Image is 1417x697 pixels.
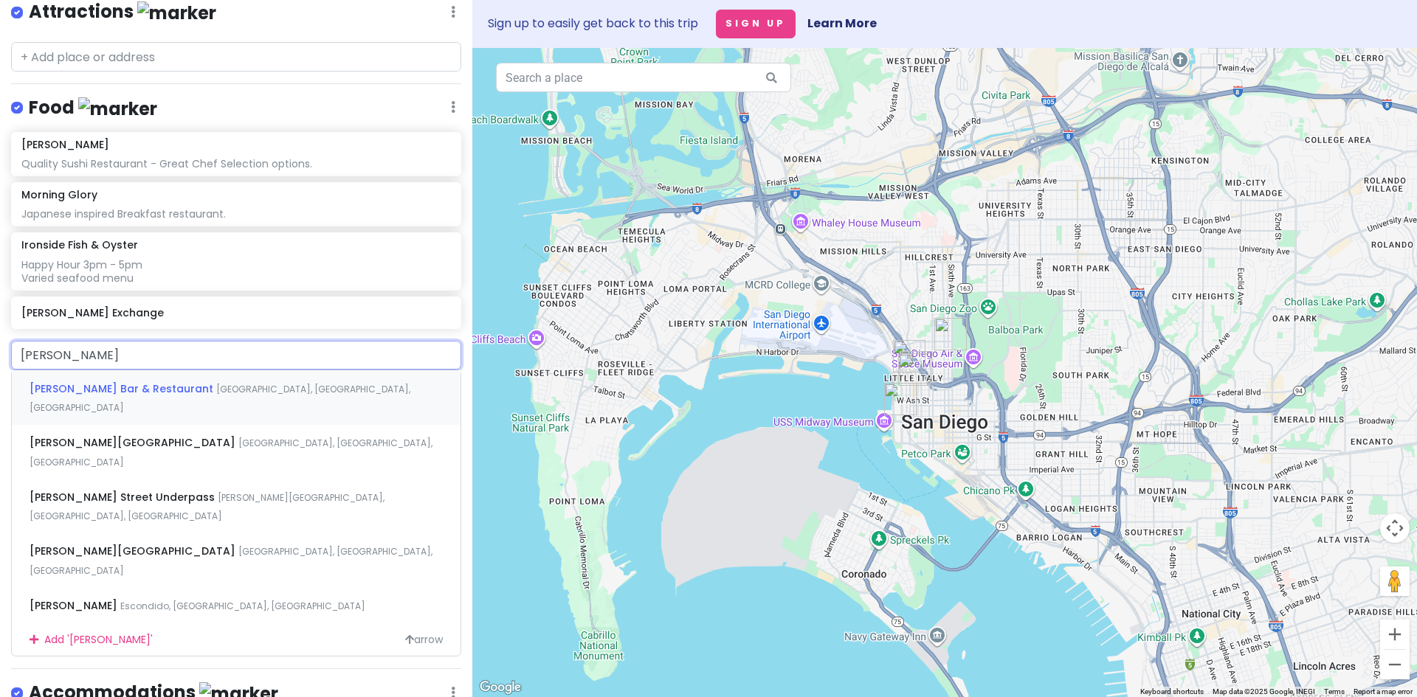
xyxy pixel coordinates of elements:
span: [GEOGRAPHIC_DATA], [GEOGRAPHIC_DATA], [GEOGRAPHIC_DATA] [30,545,432,577]
input: Search a place [496,63,791,92]
h6: Morning Glory [21,188,97,201]
input: + Add place or address [11,42,461,72]
div: Residence Inn by Marriott San Diego Downtown/Bayfront [884,383,917,415]
div: Azuki Sushi Lounge [934,318,967,350]
span: [PERSON_NAME] Street Underpass [30,490,218,504]
h6: Ironside Fish & Oyster [21,238,138,252]
span: [PERSON_NAME] [30,598,120,613]
input: + Add place or address [11,341,461,370]
a: Open this area in Google Maps (opens a new window) [476,678,525,697]
h4: Food [29,96,157,120]
div: Ironside Fish & Oyster [898,353,931,386]
button: Keyboard shortcuts [1140,687,1204,697]
div: Happy Hour 3pm - 5pm Varied seafood menu [21,258,450,285]
div: Japanese inspired Breakfast restaurant. [21,207,450,221]
div: Morning Glory [900,351,932,384]
h6: [PERSON_NAME] [21,138,109,151]
div: Kettner Exchange [893,340,925,372]
img: marker [78,97,157,120]
span: arrow [405,631,443,648]
span: Map data ©2025 Google, INEGI [1213,687,1315,696]
button: Sign Up [716,10,796,38]
button: Zoom out [1380,650,1410,679]
img: marker [137,1,216,24]
a: Learn More [807,15,877,32]
img: Google [476,678,525,697]
span: [GEOGRAPHIC_DATA], [GEOGRAPHIC_DATA], [GEOGRAPHIC_DATA] [30,437,432,468]
span: [PERSON_NAME][GEOGRAPHIC_DATA] [30,544,238,558]
button: Zoom in [1380,620,1410,649]
span: Escondido, [GEOGRAPHIC_DATA], [GEOGRAPHIC_DATA] [120,600,365,612]
button: Map camera controls [1380,513,1410,543]
div: Quality Sushi Restaurant - Great Chef Selection options. [21,157,450,170]
div: Add ' [PERSON_NAME] ' [12,623,461,656]
a: Terms (opens in new tab) [1324,687,1345,696]
a: Report a map error [1354,687,1413,696]
h6: [PERSON_NAME] Exchange [21,306,450,319]
span: [PERSON_NAME] Bar & Restaurant [30,381,216,396]
button: Drag Pegman onto the map to open Street View [1380,566,1410,596]
span: [GEOGRAPHIC_DATA], [GEOGRAPHIC_DATA], [GEOGRAPHIC_DATA] [30,383,410,415]
span: [PERSON_NAME][GEOGRAPHIC_DATA] [30,435,238,450]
